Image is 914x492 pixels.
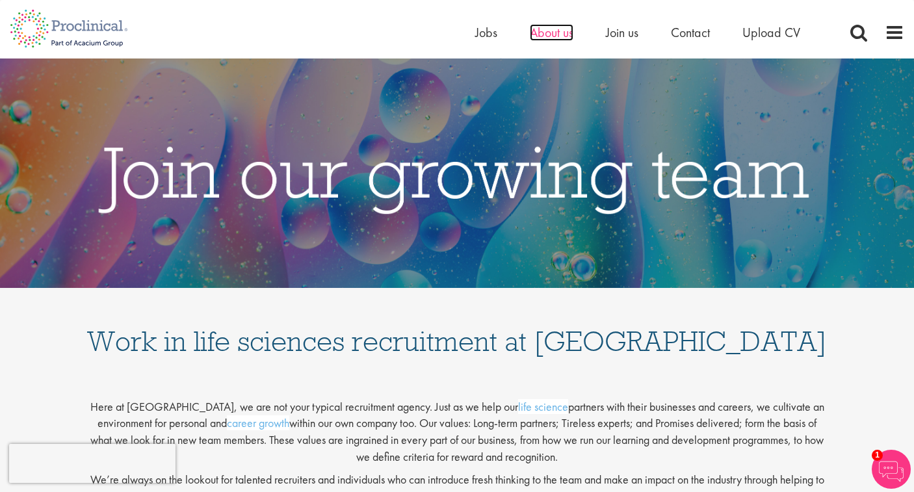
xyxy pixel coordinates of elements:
[86,388,828,465] p: Here at [GEOGRAPHIC_DATA], we are not your typical recruitment agency. Just as we help our partne...
[227,415,289,430] a: career growth
[475,24,497,41] a: Jobs
[872,450,883,461] span: 1
[606,24,638,41] a: Join us
[518,399,568,414] a: life science
[530,24,573,41] a: About us
[742,24,800,41] a: Upload CV
[671,24,710,41] a: Contact
[872,450,911,489] img: Chatbot
[86,301,828,356] h1: Work in life sciences recruitment at [GEOGRAPHIC_DATA]
[9,444,176,483] iframe: reCAPTCHA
